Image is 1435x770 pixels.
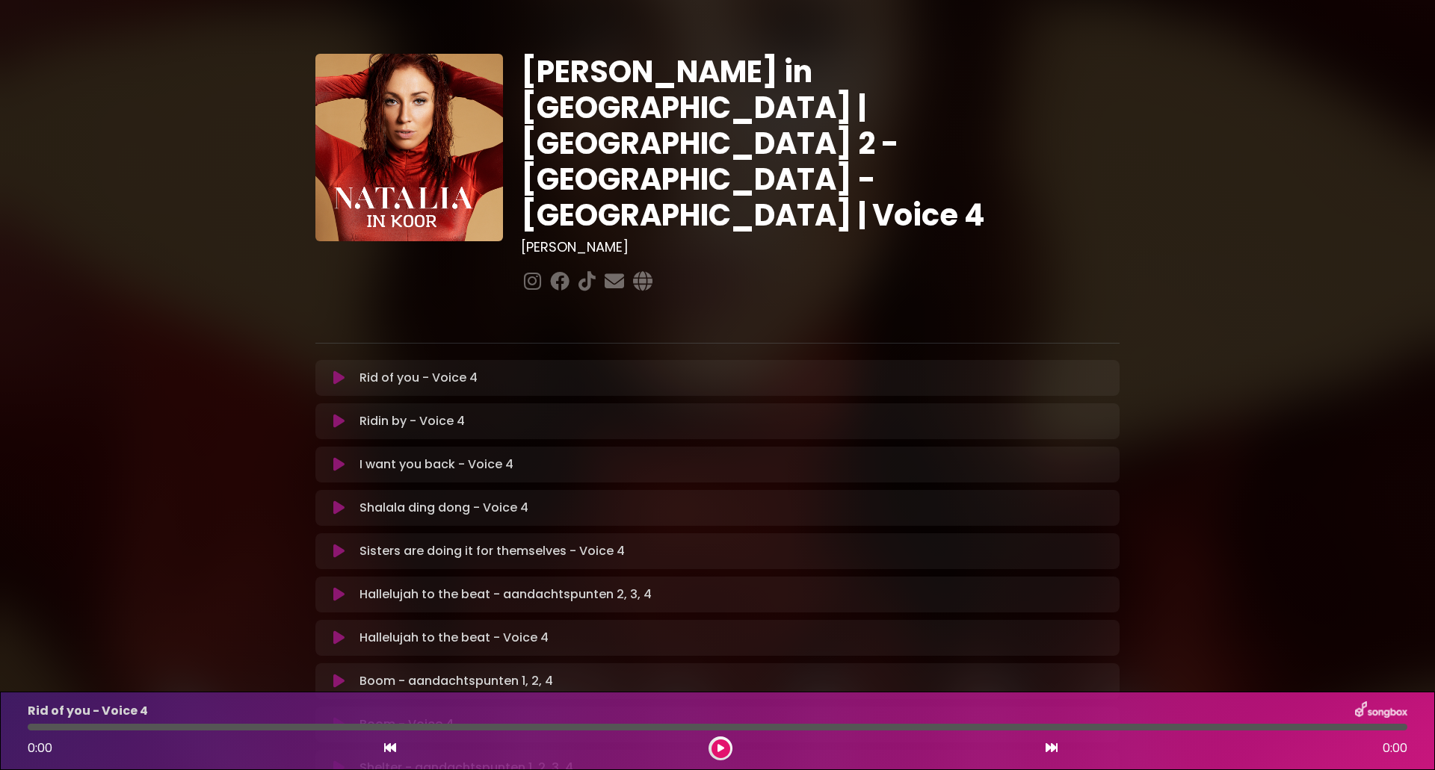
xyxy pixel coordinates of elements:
[359,586,652,603] p: Hallelujah to the beat - aandachtspunten 2, 3, 4
[359,412,465,430] p: Ridin by - Voice 4
[521,54,1120,233] h1: [PERSON_NAME] in [GEOGRAPHIC_DATA] | [GEOGRAPHIC_DATA] 2 - [GEOGRAPHIC_DATA] - [GEOGRAPHIC_DATA] ...
[359,369,478,387] p: Rid of you - Voice 4
[359,456,513,474] p: I want you back - Voice 4
[1355,701,1407,721] img: songbox-logo-white.png
[28,739,52,757] span: 0:00
[359,542,625,560] p: Sisters are doing it for themselves - Voice 4
[359,629,549,647] p: Hallelujah to the beat - Voice 4
[359,672,553,690] p: Boom - aandachtspunten 1, 2, 4
[1383,739,1407,757] span: 0:00
[359,499,528,517] p: Shalala ding dong - Voice 4
[521,239,1120,255] h3: [PERSON_NAME]
[315,54,503,241] img: YTVS25JmS9CLUqXqkEhs
[28,702,148,720] p: Rid of you - Voice 4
